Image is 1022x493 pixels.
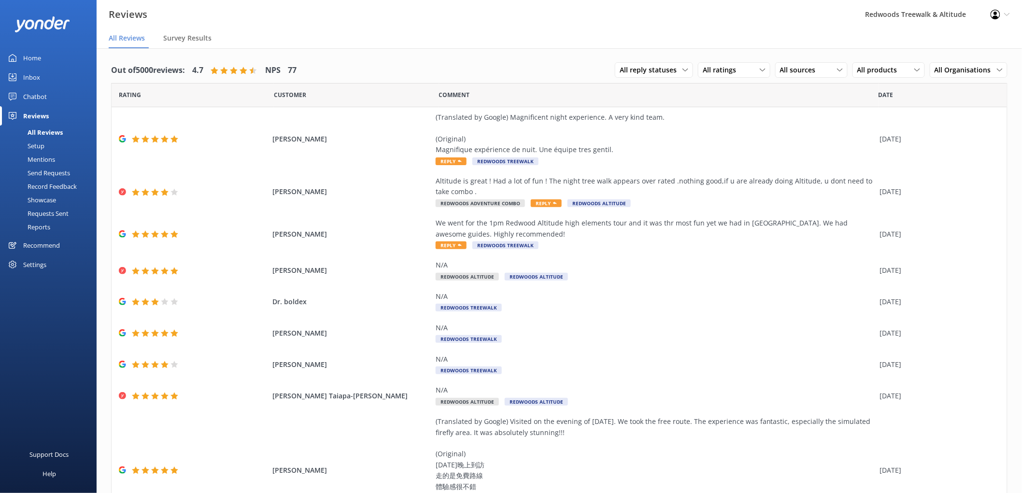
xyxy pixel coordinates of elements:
[272,328,431,338] span: [PERSON_NAME]
[436,385,875,395] div: N/A
[880,229,995,239] div: [DATE]
[109,7,147,22] h3: Reviews
[6,220,50,234] div: Reports
[23,68,40,87] div: Inbox
[6,166,70,180] div: Send Requests
[436,323,875,333] div: N/A
[880,265,995,276] div: [DATE]
[436,398,499,406] span: Redwoods Altitude
[505,398,568,406] span: Redwoods Altitude
[23,48,41,68] div: Home
[23,236,60,255] div: Recommend
[880,134,995,144] div: [DATE]
[436,335,502,343] span: Redwoods Treewalk
[436,112,875,155] div: (Translated by Google) Magnificent night experience. A very kind team. (Original) Magnifique expé...
[23,106,49,126] div: Reviews
[436,304,502,311] span: Redwoods Treewalk
[288,64,297,77] h4: 77
[6,153,97,166] a: Mentions
[109,33,145,43] span: All Reviews
[119,90,141,99] span: Date
[703,65,742,75] span: All ratings
[265,64,281,77] h4: NPS
[879,90,894,99] span: Date
[272,296,431,307] span: Dr. boldex
[436,241,467,249] span: Reply
[6,166,97,180] a: Send Requests
[436,218,875,239] div: We went for the 1pm Redwood Altitude high elements tour and it was thr most fun yet we had in [GE...
[272,465,431,476] span: [PERSON_NAME]
[6,139,44,153] div: Setup
[6,126,63,139] div: All Reviews
[111,64,185,77] h4: Out of 5000 reviews:
[436,291,875,302] div: N/A
[6,126,97,139] a: All Reviews
[272,265,431,276] span: [PERSON_NAME]
[880,465,995,476] div: [DATE]
[6,139,97,153] a: Setup
[439,90,470,99] span: Question
[436,354,875,365] div: N/A
[274,90,306,99] span: Date
[436,366,502,374] span: Redwoods Treewalk
[436,176,875,197] div: Altitude is great ! Had a lot of fun ! The night tree walk appears over rated .nothing good,if u ...
[6,193,56,207] div: Showcase
[272,391,431,401] span: [PERSON_NAME] Taiapa-[PERSON_NAME]
[880,359,995,370] div: [DATE]
[436,157,467,165] span: Reply
[6,207,97,220] a: Requests Sent
[472,241,539,249] span: Redwoods Treewalk
[6,153,55,166] div: Mentions
[857,65,903,75] span: All products
[436,260,875,270] div: N/A
[6,220,97,234] a: Reports
[880,328,995,338] div: [DATE]
[880,186,995,197] div: [DATE]
[272,229,431,239] span: [PERSON_NAME]
[505,273,568,281] span: Redwoods Altitude
[6,193,97,207] a: Showcase
[620,65,682,75] span: All reply statuses
[880,391,995,401] div: [DATE]
[43,464,56,483] div: Help
[14,16,70,32] img: yonder-white-logo.png
[6,180,77,193] div: Record Feedback
[272,359,431,370] span: [PERSON_NAME]
[272,134,431,144] span: [PERSON_NAME]
[23,87,47,106] div: Chatbot
[780,65,822,75] span: All sources
[6,180,97,193] a: Record Feedback
[568,199,631,207] span: Redwoods Altitude
[6,207,69,220] div: Requests Sent
[935,65,997,75] span: All Organisations
[30,445,69,464] div: Support Docs
[880,296,995,307] div: [DATE]
[531,199,562,207] span: Reply
[472,157,539,165] span: Redwoods Treewalk
[272,186,431,197] span: [PERSON_NAME]
[436,273,499,281] span: Redwoods Altitude
[23,255,46,274] div: Settings
[436,199,525,207] span: Redwoods Adventure Combo
[192,64,203,77] h4: 4.7
[163,33,212,43] span: Survey Results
